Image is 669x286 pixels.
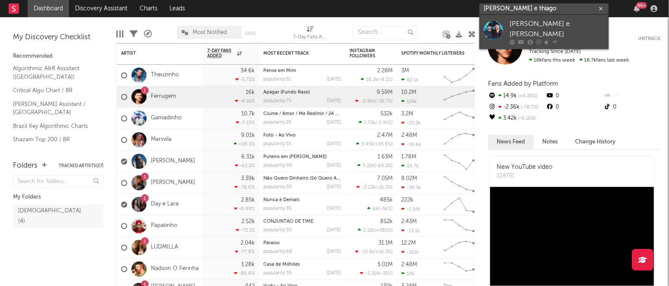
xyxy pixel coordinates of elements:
[363,164,375,168] span: 5.22k
[241,176,255,181] div: 3.39k
[401,154,416,160] div: 1.78M
[381,271,391,276] span: -35 %
[353,26,418,39] input: Search...
[566,135,624,149] button: Change History
[235,77,255,82] div: -5.72 %
[375,250,391,255] span: +16.3 %
[241,240,255,246] div: 2.04k
[13,175,103,188] input: Search for folders...
[380,207,391,211] span: -56 %
[327,206,341,211] div: [DATE]
[263,133,296,138] a: Foto - Ao Vivo
[603,102,660,113] div: 0
[401,133,417,138] div: 2.48M
[376,228,391,233] span: +380 %
[263,198,300,202] a: Nunca é Demais
[144,22,152,47] div: A&R Pipeline
[401,219,417,224] div: 2.43M
[327,99,341,103] div: [DATE]
[367,206,393,211] div: ( )
[151,93,176,100] a: Ferrugem
[327,120,341,125] div: [DATE]
[381,111,393,117] div: 532k
[263,90,341,95] div: Apagar (Fundo Raso)
[377,133,393,138] div: 2.47M
[263,112,341,116] div: Ciúme / Amor / Me Redimir / 24 Meses - Ao Vivo
[18,206,81,227] div: [DEMOGRAPHIC_DATA] ( 4 )
[235,163,255,168] div: -62.2 %
[440,215,478,237] svg: Chart title
[488,90,545,102] div: 14.9k
[401,142,421,147] div: -19.6k
[355,249,393,255] div: ( )
[377,121,391,125] span: -2.91 %
[377,90,393,95] div: 9.59M
[236,120,255,125] div: -7.15 %
[534,135,566,149] button: Notes
[362,185,375,190] span: -3.12k
[603,90,660,102] div: --
[401,249,419,255] div: -161k
[380,197,393,203] div: 485k
[235,249,255,255] div: -77.8 %
[350,48,380,59] div: Instagram Followers
[510,19,604,40] div: [PERSON_NAME] e [PERSON_NAME]
[263,262,300,267] a: Casa de Milhões
[59,164,103,168] button: Tracked Artists(27)
[497,163,553,172] div: New YouTube video
[440,172,478,194] svg: Chart title
[234,270,255,276] div: -90.8 %
[634,5,640,12] button: 99+
[263,90,310,95] a: Apagar (Fundo Raso)
[263,249,292,254] div: popularity: 68
[241,68,255,74] div: 34.6k
[236,227,255,233] div: -73.1 %
[379,78,391,82] span: -8.1 %
[151,71,179,79] a: Theuzinho
[355,98,393,104] div: ( )
[263,206,291,211] div: popularity: 35
[151,115,181,122] a: Gamadinho
[375,142,391,147] span: +25.9 %
[151,244,178,251] a: LUDMILLA
[360,270,393,276] div: ( )
[378,262,393,267] div: 5.01M
[263,241,280,246] a: Paraíso
[13,86,95,95] a: Critical Algo Chart / BR
[151,136,172,143] a: Marvvila
[440,86,478,108] svg: Chart title
[356,141,393,147] div: ( )
[13,135,95,144] a: Shazam Top 200 / BR
[241,111,255,117] div: 10.7k
[327,185,341,190] div: [DATE]
[263,99,291,103] div: popularity: 75
[361,77,393,82] div: ( )
[440,65,478,86] svg: Chart title
[263,176,347,181] a: Não Quero Dinheiro (Só Quero Amar)
[529,58,629,63] span: 16.7k fans last week
[263,241,341,246] div: Paraíso
[401,197,413,203] div: 222k
[263,120,291,125] div: popularity: 25
[361,99,375,104] span: -2.36k
[401,111,413,117] div: 3.2M
[293,32,328,43] div: 7-Day Fans Added (7-Day Fans Added)
[263,51,328,56] div: Most Recent Track
[479,3,609,14] input: Search for artists
[497,172,553,180] div: [DATE]
[373,207,379,211] span: 66
[517,94,538,99] span: +4.85 %
[376,164,391,168] span: -64.2 %
[401,206,421,212] div: -1.54k
[193,30,227,35] span: Most Notified
[401,271,415,277] div: 14k
[440,194,478,215] svg: Chart title
[529,58,575,63] span: 16k fans this week
[401,176,417,181] div: 8.02M
[245,31,256,36] button: Save
[479,15,609,49] a: [PERSON_NAME] e [PERSON_NAME]
[241,133,255,138] div: 9.01k
[263,68,341,73] div: Pense em Mim
[121,51,186,56] div: Artist
[401,240,416,246] div: 12.2M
